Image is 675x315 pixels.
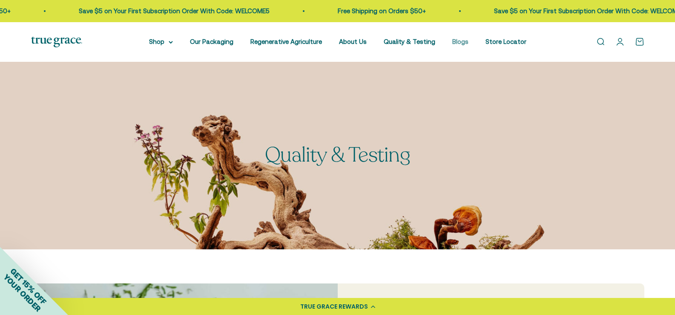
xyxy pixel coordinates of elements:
a: About Us [339,38,367,45]
span: YOUR ORDER [2,272,43,313]
a: Our Packaging [190,38,233,45]
a: Free Shipping on Orders $50+ [338,7,426,14]
summary: Shop [149,37,173,47]
div: TRUE GRACE REWARDS [300,302,368,311]
a: Blogs [452,38,468,45]
span: GET 15% OFF [9,266,48,306]
a: Quality & Testing [384,38,435,45]
p: Save $5 on Your First Subscription Order With Code: WELCOME5 [79,6,270,16]
a: Store Locator [485,38,526,45]
a: Regenerative Agriculture [250,38,322,45]
split-lines: Quality & Testing [265,141,411,169]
